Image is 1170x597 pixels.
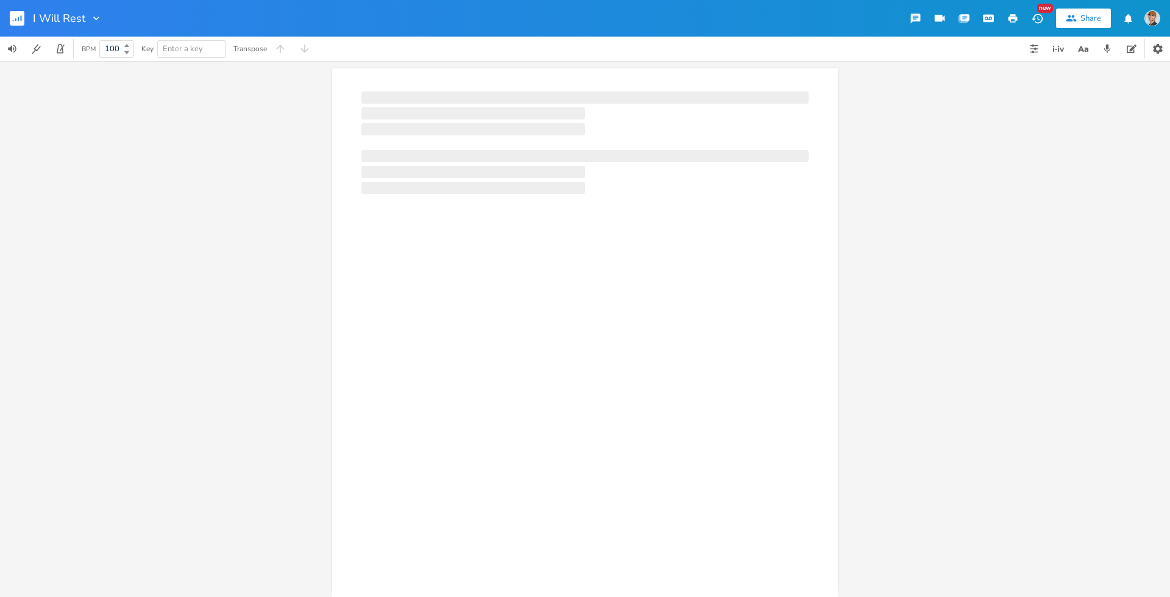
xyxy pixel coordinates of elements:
img: Quincy Kettell [1144,10,1160,26]
button: Share [1056,9,1111,28]
div: BPM [82,46,96,52]
div: Transpose [233,45,267,52]
span: I Will Rest [33,13,85,24]
button: New [1025,7,1049,29]
div: New [1037,4,1053,13]
span: Enter a key [163,43,203,54]
div: Key [141,45,154,52]
div: Share [1080,13,1101,24]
